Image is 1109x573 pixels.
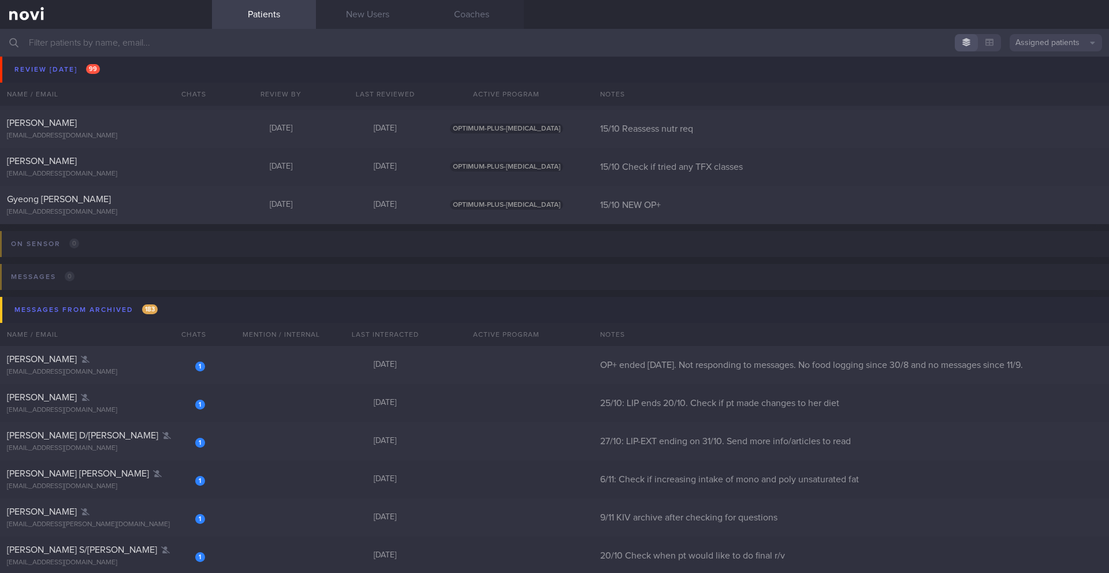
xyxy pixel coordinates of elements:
div: 1 [195,514,205,524]
div: 9/11 KIV archive after checking for questions [593,512,1109,523]
div: [DATE] [229,124,333,134]
span: [PERSON_NAME] S/[PERSON_NAME] [7,545,157,555]
span: [PERSON_NAME] [7,157,77,166]
div: [EMAIL_ADDRESS][DOMAIN_NAME] [7,208,205,217]
span: [PERSON_NAME] [7,393,77,402]
div: 1 [195,362,205,371]
div: [DATE] [333,162,437,172]
div: [EMAIL_ADDRESS][DOMAIN_NAME] [7,170,205,178]
span: [PERSON_NAME] [7,507,77,516]
div: 1 [195,400,205,410]
div: [DATE] [229,200,333,210]
div: [EMAIL_ADDRESS][DOMAIN_NAME] [7,559,205,567]
span: OPTIMUM-PLUS-[MEDICAL_DATA] [450,162,563,172]
div: Messages [8,269,77,285]
div: Active Program [437,323,576,346]
span: [PERSON_NAME] [7,118,77,128]
span: [PERSON_NAME] D/[PERSON_NAME] [7,431,158,440]
div: 15/10 Check if tried any TFX classes [593,161,1109,173]
div: [EMAIL_ADDRESS][PERSON_NAME][DOMAIN_NAME] [7,520,205,529]
div: 1 [195,552,205,562]
div: OP+ ended [DATE]. Not responding to messages. No food logging since 30/8 and no messages since 11/9. [593,359,1109,371]
div: [EMAIL_ADDRESS][DOMAIN_NAME] [7,368,205,377]
span: OPTIMUM-PLUS-[MEDICAL_DATA] [450,200,563,210]
span: 183 [142,304,158,314]
button: Assigned patients [1010,34,1102,51]
div: 25/10: LIP ends 20/10. Check if pt made changes to her diet [593,397,1109,409]
span: OPTIMUM-PLUS-[MEDICAL_DATA] [450,85,563,95]
div: [DATE] [333,550,437,561]
div: [EMAIL_ADDRESS][DOMAIN_NAME] [7,94,205,102]
div: [DATE] [333,474,437,485]
div: 15/10 Reassess nutr req [593,123,1109,135]
div: 13/10 Check [PERSON_NAME] notes. Check intake and if started resistance exercise [593,85,1109,96]
span: [PERSON_NAME] [PERSON_NAME] [7,469,149,478]
div: Chats [166,323,212,346]
span: [PERSON_NAME] [PERSON_NAME] [7,80,149,90]
div: [DATE] [229,162,333,172]
div: [DATE] [333,398,437,408]
div: [DATE] [333,85,437,96]
span: 0 [69,239,79,248]
div: 20/10 Check when pt would like to do final r/v [593,550,1109,561]
div: [EMAIL_ADDRESS][DOMAIN_NAME] [7,132,205,140]
div: 27/10: LIP-EXT ending on 31/10. Send more info/articles to read [593,436,1109,447]
span: 0 [65,271,75,281]
span: Gyeong [PERSON_NAME] [7,195,111,204]
div: [EMAIL_ADDRESS][DOMAIN_NAME] [7,406,205,415]
div: Last Interacted [333,323,437,346]
div: [EMAIL_ADDRESS][DOMAIN_NAME] [7,444,205,453]
div: [DATE] [333,200,437,210]
div: [DATE] [333,436,437,447]
div: 1 [195,476,205,486]
div: 6/11: Check if increasing intake of mono and poly unsaturated fat [593,474,1109,485]
span: [PERSON_NAME] [7,355,77,364]
div: On sensor [8,236,82,252]
div: [DATE] [333,360,437,370]
div: Mention / Internal [229,323,333,346]
div: Notes [593,323,1109,346]
div: 15/10 NEW OP+ [593,199,1109,211]
div: [DATE] [333,124,437,134]
div: [DATE] [229,85,333,96]
div: 1 [195,438,205,448]
div: Messages from Archived [12,302,161,318]
div: [EMAIL_ADDRESS][DOMAIN_NAME] [7,55,205,64]
div: [DATE] [333,512,437,523]
span: OPTIMUM-PLUS-[MEDICAL_DATA] [450,124,563,133]
div: [EMAIL_ADDRESS][DOMAIN_NAME] [7,482,205,491]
